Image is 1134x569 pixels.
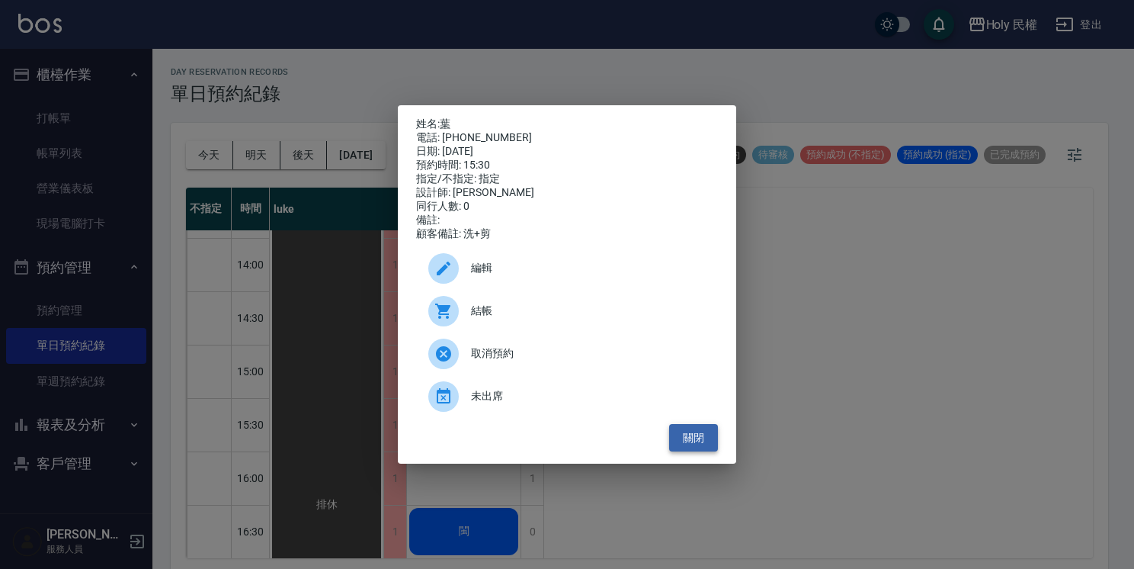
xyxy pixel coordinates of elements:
div: 未出席 [416,375,718,418]
div: 日期: [DATE] [416,145,718,159]
span: 未出席 [471,388,706,404]
span: 結帳 [471,303,706,319]
div: 編輯 [416,247,718,290]
div: 取消預約 [416,333,718,375]
div: 指定/不指定: 指定 [416,172,718,186]
p: 姓名: [416,117,718,131]
span: 編輯 [471,260,706,276]
a: 結帳 [416,290,718,333]
button: 關閉 [669,424,718,452]
div: 電話: [PHONE_NUMBER] [416,131,718,145]
div: 同行人數: 0 [416,200,718,214]
div: 備註: [416,214,718,227]
span: 取消預約 [471,346,706,362]
div: 顧客備註: 洗+剪 [416,227,718,241]
a: 葉 [440,117,450,130]
div: 預約時間: 15:30 [416,159,718,172]
div: 設計師: [PERSON_NAME] [416,186,718,200]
